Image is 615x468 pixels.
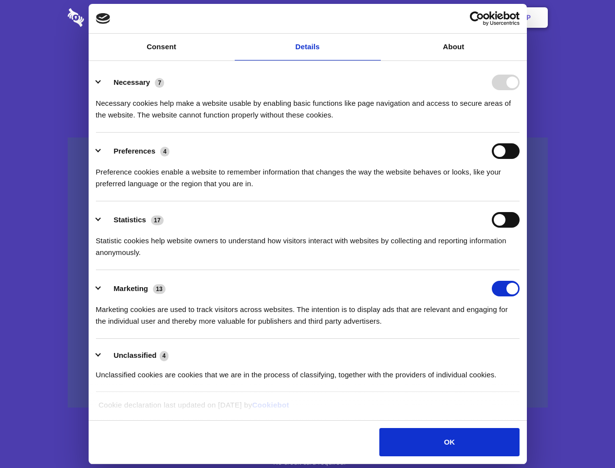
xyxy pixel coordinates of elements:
span: 13 [153,284,166,294]
a: Login [442,2,484,33]
label: Marketing [113,284,148,292]
h4: Auto-redaction of sensitive data, encrypted data sharing and self-destructing private chats. Shar... [68,89,548,121]
div: Cookie declaration last updated on [DATE] by [91,399,524,418]
label: Statistics [113,215,146,224]
a: Pricing [286,2,328,33]
button: OK [379,428,519,456]
label: Preferences [113,147,155,155]
div: Preference cookies enable a website to remember information that changes the way the website beha... [96,159,520,190]
button: Preferences (4) [96,143,176,159]
a: Wistia video thumbnail [68,137,548,408]
button: Necessary (7) [96,75,170,90]
a: Cookiebot [252,401,289,409]
button: Statistics (17) [96,212,170,228]
div: Marketing cookies are used to track visitors across websites. The intention is to display ads tha... [96,296,520,327]
a: Contact [395,2,440,33]
div: Necessary cookies help make a website usable by enabling basic functions like page navigation and... [96,90,520,121]
a: Details [235,34,381,60]
div: Unclassified cookies are cookies that we are in the process of classifying, together with the pro... [96,362,520,381]
iframe: Drift Widget Chat Controller [566,419,603,456]
button: Unclassified (4) [96,350,175,362]
a: Usercentrics Cookiebot - opens in a new window [434,11,520,26]
button: Marketing (13) [96,281,172,296]
span: 17 [151,215,164,225]
a: Consent [89,34,235,60]
div: Statistic cookies help website owners to understand how visitors interact with websites by collec... [96,228,520,258]
img: logo-wordmark-white-trans-d4663122ce5f474addd5e946df7df03e33cb6a1c49d2221995e7729f52c070b2.svg [68,8,151,27]
img: logo [96,13,111,24]
label: Necessary [113,78,150,86]
a: About [381,34,527,60]
span: 7 [155,78,164,88]
span: 4 [160,351,169,361]
span: 4 [160,147,169,156]
h1: Eliminate Slack Data Loss. [68,44,548,79]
